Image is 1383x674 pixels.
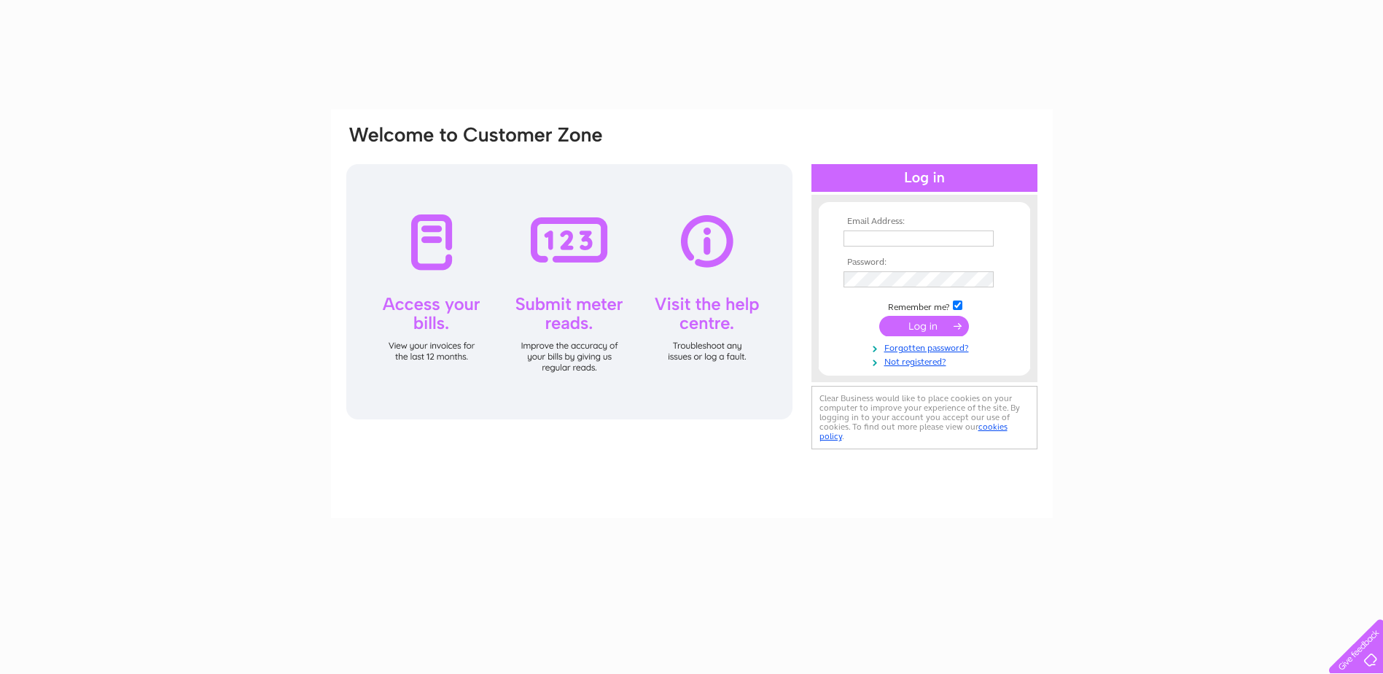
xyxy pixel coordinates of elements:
[844,340,1009,354] a: Forgotten password?
[840,298,1009,313] td: Remember me?
[844,354,1009,368] a: Not registered?
[811,386,1037,449] div: Clear Business would like to place cookies on your computer to improve your experience of the sit...
[879,316,969,336] input: Submit
[819,422,1008,441] a: cookies policy
[840,217,1009,227] th: Email Address:
[840,257,1009,268] th: Password:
